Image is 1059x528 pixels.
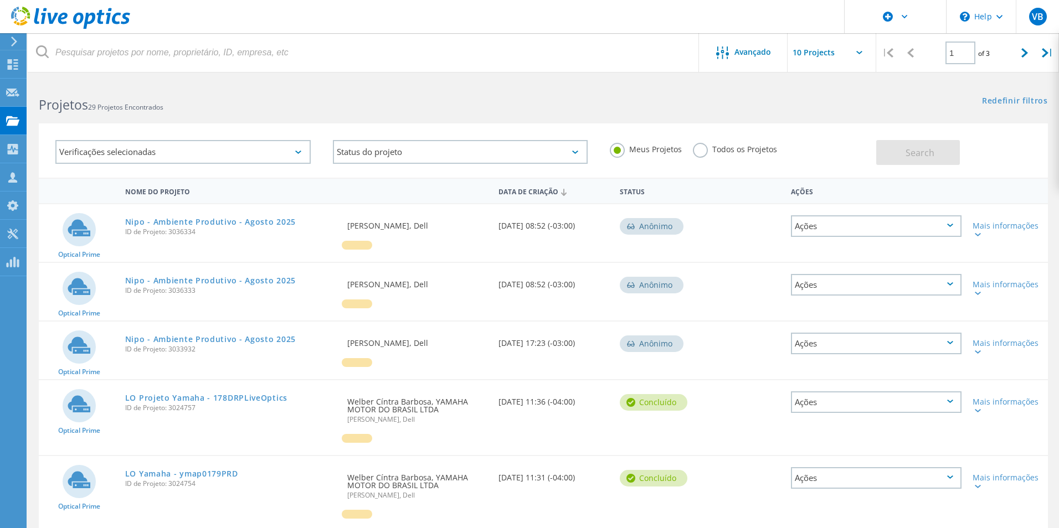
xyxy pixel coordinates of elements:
[978,49,990,58] span: of 3
[493,263,614,299] div: [DATE] 08:52 (-03:00)
[58,427,100,434] span: Optical Prime
[1036,33,1059,73] div: |
[125,287,336,294] span: ID de Projeto: 3036333
[973,474,1042,489] div: Mais informações
[58,251,100,258] span: Optical Prime
[342,380,493,434] div: Welber Cíntra Barbosa, YAMAHA MOTOR DO BRASIL LTDA
[791,467,962,489] div: Ações
[876,33,899,73] div: |
[982,97,1048,106] a: Redefinir filtros
[55,140,311,164] div: Verificações selecionadas
[620,470,687,486] div: Concluído
[342,204,493,241] div: [PERSON_NAME], Dell
[347,416,487,423] span: [PERSON_NAME], Dell
[973,339,1042,355] div: Mais informações
[973,398,1042,413] div: Mais informações
[333,140,588,164] div: Status do projeto
[125,394,287,402] a: LO Projeto Yamaha - 178DRPLiveOptics
[342,263,493,299] div: [PERSON_NAME], Dell
[493,204,614,241] div: [DATE] 08:52 (-03:00)
[11,23,130,31] a: Live Optics Dashboard
[342,456,493,510] div: Welber Cíntra Barbosa, YAMAHA MOTOR DO BRASIL LTDA
[620,218,683,235] div: Anônimo
[791,274,962,296] div: Ações
[58,503,100,510] span: Optical Prime
[960,12,970,22] svg: \n
[876,140,960,165] button: Search
[39,96,88,113] b: Projetos
[125,480,336,487] span: ID de Projeto: 3024754
[693,143,777,153] label: Todos os Projetos
[610,143,682,153] label: Meus Projetos
[125,335,296,343] a: Nipo - Ambiente Produtivo - Agosto 2025
[614,180,705,201] div: Status
[620,394,687,411] div: Concluído
[785,180,967,201] div: Ações
[906,147,934,159] span: Search
[342,322,493,358] div: [PERSON_NAME], Dell
[791,333,962,354] div: Ações
[973,222,1042,237] div: Mais informações
[1032,12,1043,21] span: VB
[493,456,614,493] div: [DATE] 11:31 (-04:00)
[125,405,336,411] span: ID de Projeto: 3024757
[620,277,683,293] div: Anônimo
[58,310,100,317] span: Optical Prime
[88,102,163,112] span: 29 Projetos Encontrados
[125,218,296,226] a: Nipo - Ambiente Produtivo - Agosto 2025
[347,492,487,499] span: [PERSON_NAME], Dell
[493,180,614,201] div: Data de Criação
[125,229,336,235] span: ID de Projeto: 3036334
[493,380,614,417] div: [DATE] 11:36 (-04:00)
[120,180,342,201] div: Nome do Projeto
[58,369,100,375] span: Optical Prime
[493,322,614,358] div: [DATE] 17:23 (-03:00)
[734,48,771,56] span: Avançado
[791,391,962,413] div: Ações
[28,33,700,72] input: Pesquisar projetos por nome, proprietário, ID, empresa, etc
[973,281,1042,296] div: Mais informações
[125,346,336,353] span: ID de Projeto: 3033932
[791,215,962,237] div: Ações
[125,470,238,478] a: LO Yamaha - ymap0179PRD
[125,277,296,284] a: Nipo - Ambiente Produtivo - Agosto 2025
[620,335,683,352] div: Anônimo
